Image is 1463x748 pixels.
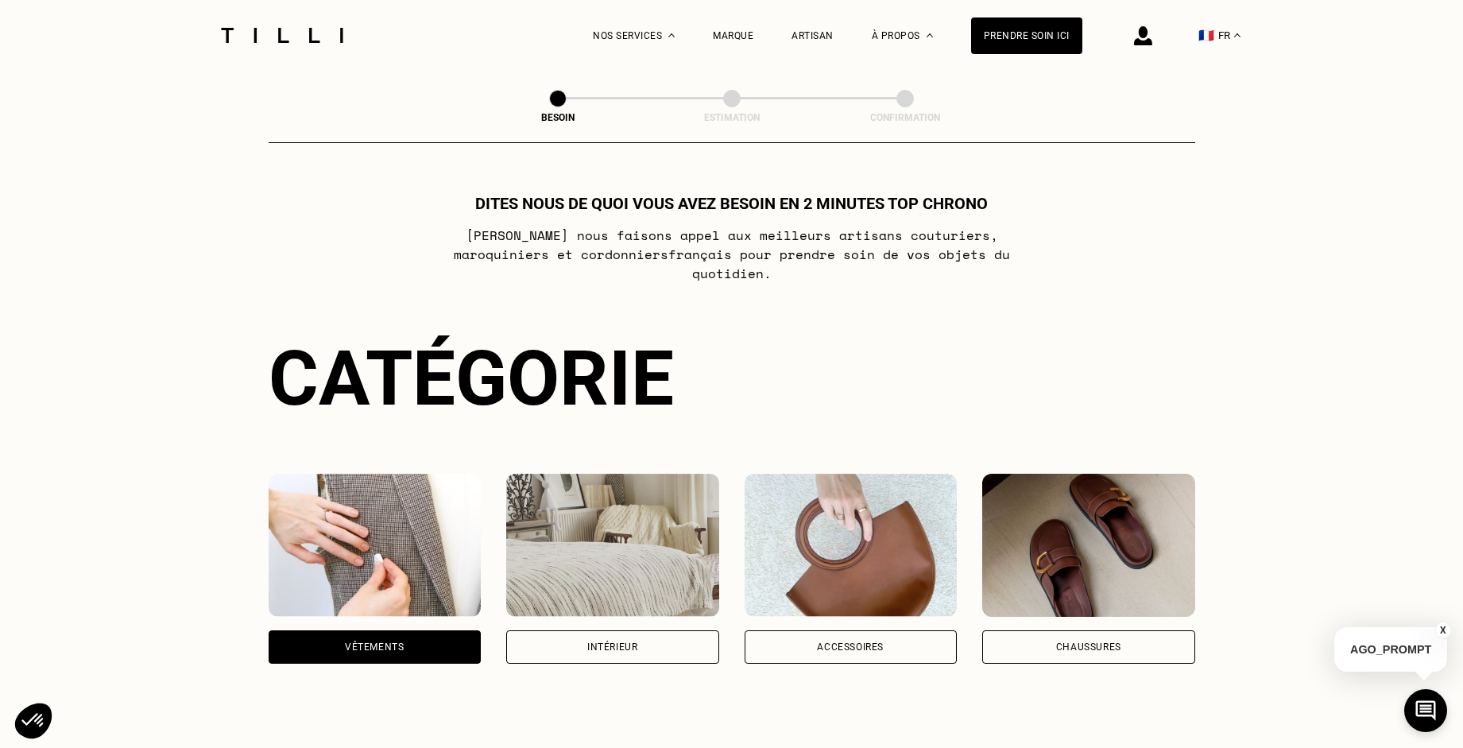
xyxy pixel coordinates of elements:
[1134,26,1152,45] img: icône connexion
[971,17,1082,54] a: Prendre soin ici
[269,474,482,617] img: Vêtements
[506,474,719,617] img: Intérieur
[1198,28,1214,43] span: 🇫🇷
[1234,33,1240,37] img: menu déroulant
[345,642,404,652] div: Vêtements
[982,474,1195,617] img: Chaussures
[416,226,1047,283] p: [PERSON_NAME] nous faisons appel aux meilleurs artisans couturiers , maroquiniers et cordonniers ...
[215,28,349,43] img: Logo du service de couturière Tilli
[269,334,1195,423] div: Catégorie
[927,33,933,37] img: Menu déroulant à propos
[1334,627,1447,672] p: AGO_PROMPT
[817,642,884,652] div: Accessoires
[745,474,958,617] img: Accessoires
[475,194,988,213] h1: Dites nous de quoi vous avez besoin en 2 minutes top chrono
[1435,622,1451,639] button: X
[1056,642,1121,652] div: Chaussures
[478,112,637,123] div: Besoin
[791,30,834,41] a: Artisan
[668,33,675,37] img: Menu déroulant
[652,112,811,123] div: Estimation
[587,642,637,652] div: Intérieur
[826,112,985,123] div: Confirmation
[713,30,753,41] a: Marque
